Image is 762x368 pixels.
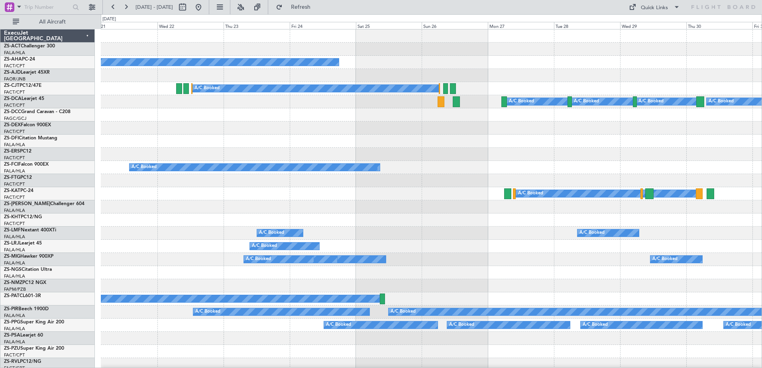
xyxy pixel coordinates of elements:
[4,234,25,240] a: FALA/HLA
[4,207,25,213] a: FALA/HLA
[4,149,31,154] a: ZS-ERSPC12
[4,181,25,187] a: FACT/CPT
[4,70,50,75] a: ZS-AJDLearjet 45XR
[4,241,42,246] a: ZS-LRJLearjet 45
[4,149,20,154] span: ZS-ERS
[391,306,416,318] div: A/C Booked
[449,319,474,331] div: A/C Booked
[4,280,22,285] span: ZS-NMZ
[4,359,41,364] a: ZS-RVLPC12/NG
[638,96,664,108] div: A/C Booked
[422,22,488,29] div: Sun 26
[641,4,668,12] div: Quick Links
[4,326,25,332] a: FALA/HLA
[4,280,46,285] a: ZS-NMZPC12 NGX
[4,202,84,206] a: ZS-[PERSON_NAME]Challenger 604
[4,83,20,88] span: ZS-CJT
[136,4,173,11] span: [DATE] - [DATE]
[709,96,734,108] div: A/C Booked
[4,346,20,351] span: ZS-PZU
[4,57,22,62] span: ZS-AHA
[4,194,25,200] a: FACT/CPT
[4,136,19,141] span: ZS-DFI
[652,253,678,265] div: A/C Booked
[132,161,157,173] div: A/C Booked
[4,63,25,69] a: FACT/CPT
[4,254,53,259] a: ZS-MIGHawker 900XP
[102,16,116,23] div: [DATE]
[4,320,20,325] span: ZS-PPG
[4,294,41,298] a: ZS-PATCL601-3R
[246,253,271,265] div: A/C Booked
[583,319,608,331] div: A/C Booked
[4,352,25,358] a: FACT/CPT
[488,22,554,29] div: Mon 27
[4,260,25,266] a: FALA/HLA
[4,267,22,272] span: ZS-NGS
[24,1,70,13] input: Trip Number
[509,96,534,108] div: A/C Booked
[4,123,21,127] span: ZS-DEX
[4,110,71,114] a: ZS-DCCGrand Caravan - C208
[4,202,50,206] span: ZS-[PERSON_NAME]
[194,82,220,94] div: A/C Booked
[4,228,21,233] span: ZS-LMF
[272,1,320,14] button: Refresh
[284,4,318,10] span: Refresh
[91,22,157,29] div: Tue 21
[252,240,277,252] div: A/C Booked
[4,155,25,161] a: FACT/CPT
[4,188,20,193] span: ZS-KAT
[4,102,25,108] a: FACT/CPT
[4,129,25,135] a: FACT/CPT
[4,50,25,56] a: FALA/HLA
[290,22,356,29] div: Fri 24
[4,339,25,345] a: FALA/HLA
[4,175,32,180] a: ZS-FTGPC12
[4,142,25,148] a: FALA/HLA
[4,188,33,193] a: ZS-KATPC-24
[4,44,55,49] a: ZS-ACTChallenger 300
[157,22,224,29] div: Wed 22
[4,273,25,279] a: FALA/HLA
[4,70,21,75] span: ZS-AJD
[4,57,35,62] a: ZS-AHAPC-24
[4,333,43,338] a: ZS-PSALearjet 60
[4,110,21,114] span: ZS-DCC
[4,76,26,82] a: FAOR/JNB
[574,96,599,108] div: A/C Booked
[4,221,25,227] a: FACT/CPT
[4,307,18,311] span: ZS-PIR
[625,1,684,14] button: Quick Links
[259,227,284,239] div: A/C Booked
[4,241,19,246] span: ZS-LRJ
[224,22,290,29] div: Thu 23
[4,175,20,180] span: ZS-FTG
[4,115,26,121] a: FAGC/GCJ
[4,267,52,272] a: ZS-NGSCitation Ultra
[726,319,751,331] div: A/C Booked
[4,215,21,219] span: ZS-KHT
[4,294,20,298] span: ZS-PAT
[4,254,20,259] span: ZS-MIG
[518,188,543,200] div: A/C Booked
[686,22,752,29] div: Thu 30
[4,215,42,219] a: ZS-KHTPC12/NG
[4,346,64,351] a: ZS-PZUSuper King Air 200
[9,16,86,28] button: All Aircraft
[4,333,20,338] span: ZS-PSA
[4,83,41,88] a: ZS-CJTPC12/47E
[4,96,22,101] span: ZS-DCA
[620,22,686,29] div: Wed 29
[4,320,64,325] a: ZS-PPGSuper King Air 200
[356,22,422,29] div: Sat 25
[4,286,26,292] a: FAPM/PZB
[4,162,18,167] span: ZS-FCI
[554,22,620,29] div: Tue 28
[21,19,84,25] span: All Aircraft
[4,123,51,127] a: ZS-DEXFalcon 900EX
[4,228,56,233] a: ZS-LMFNextant 400XTi
[195,306,220,318] div: A/C Booked
[326,319,351,331] div: A/C Booked
[4,89,25,95] a: FACT/CPT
